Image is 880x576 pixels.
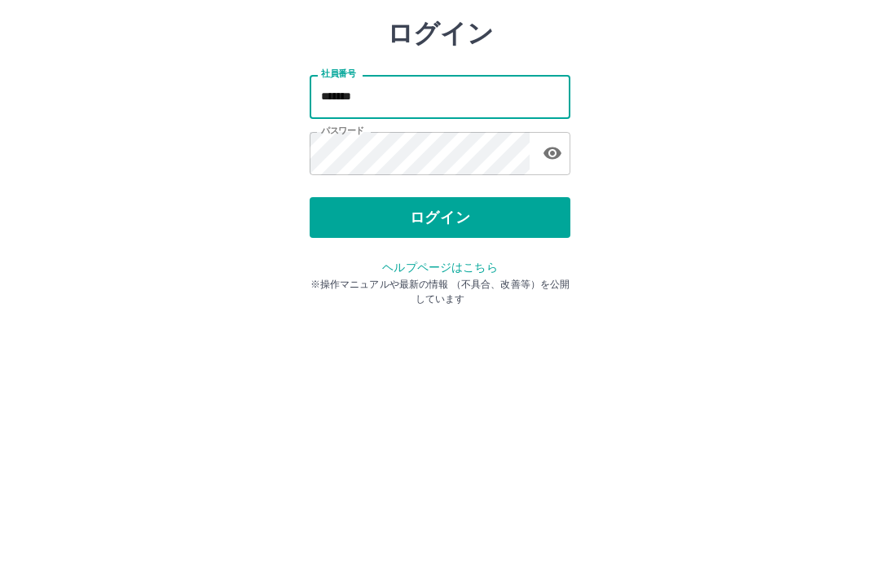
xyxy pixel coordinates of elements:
label: パスワード [321,209,364,222]
h2: ログイン [387,103,494,134]
p: ※操作マニュアルや最新の情報 （不具合、改善等）を公開しています [310,362,570,391]
a: ヘルプページはこちら [382,345,497,358]
button: ログイン [310,282,570,323]
label: 社員番号 [321,152,355,165]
